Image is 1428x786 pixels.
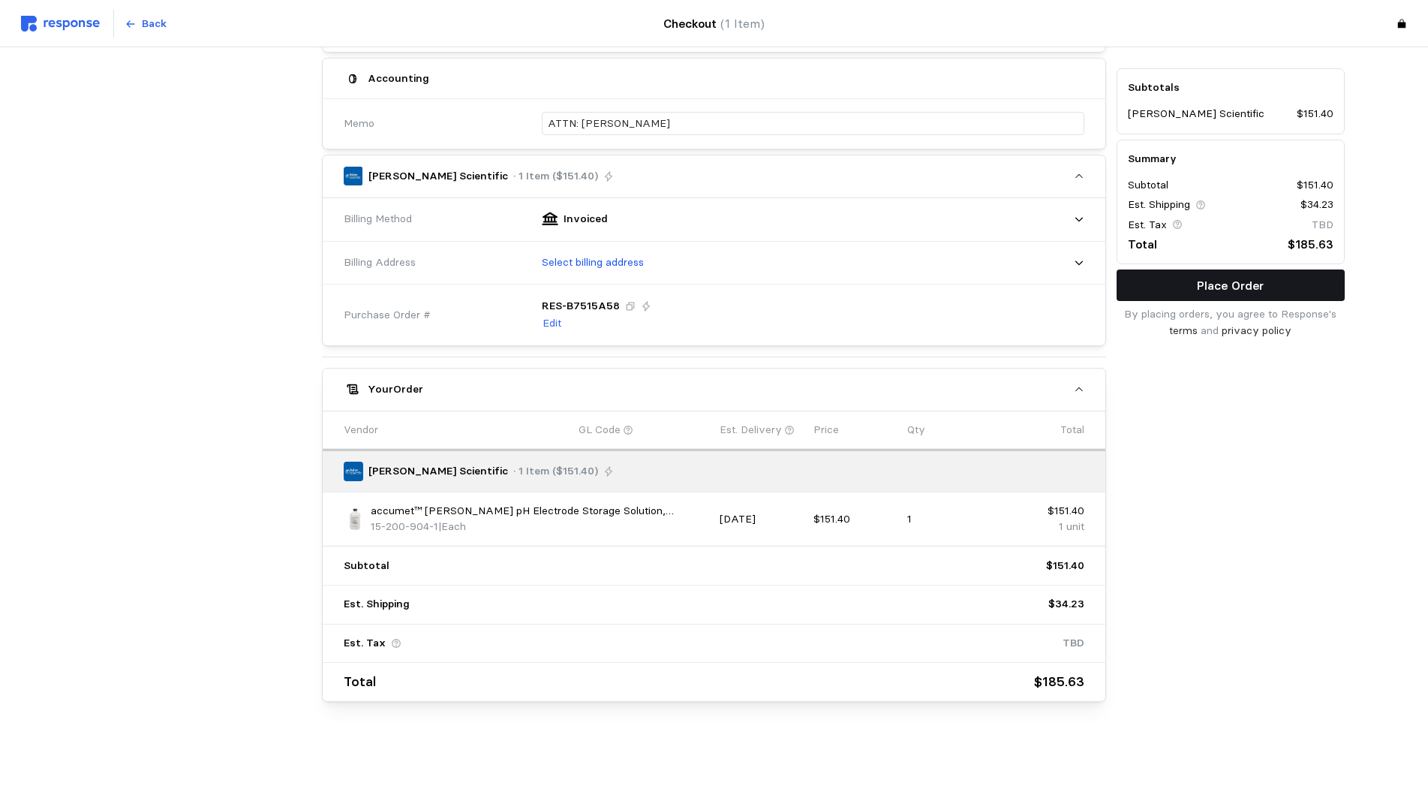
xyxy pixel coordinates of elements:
[1117,306,1345,339] p: By placing orders, you agree to Response's and
[579,422,621,438] p: GL Code
[344,422,378,438] p: Vendor
[344,671,376,693] p: Total
[1048,596,1084,613] p: $34.23
[368,381,423,397] h5: Your Order
[1128,151,1333,167] h5: Summary
[344,596,410,613] p: Est. Shipping
[1197,276,1264,295] p: Place Order
[1300,197,1333,214] p: $34.23
[564,211,608,227] p: Invoiced
[371,503,708,519] p: accumet™ [PERSON_NAME] pH Electrode Storage Solution, Fisherbrand™- 475 mL
[116,10,175,38] button: Back
[513,463,598,480] p: · 1 Item ($151.40)
[1034,671,1084,693] p: $185.63
[1312,217,1333,233] p: TBD
[720,17,765,31] span: (1 Item)
[1060,422,1084,438] p: Total
[542,315,562,333] button: Edit
[907,511,991,528] p: 1
[323,198,1105,345] div: [PERSON_NAME] Scientific· 1 Item ($151.40)
[142,16,167,32] p: Back
[1288,235,1333,254] p: $185.63
[323,369,1105,411] button: YourOrder
[663,14,765,33] h4: Checkout
[344,508,365,530] img: 20-2008210-15200904-STD-00.jpg-250.jpg
[813,511,897,528] p: $151.40
[368,71,429,86] h5: Accounting
[1169,324,1198,337] a: terms
[344,254,416,271] span: Billing Address
[1063,635,1084,652] p: TBD
[371,519,438,533] span: 15-200-904-1
[1297,107,1333,123] p: $151.40
[1117,270,1345,301] button: Place Order
[1128,80,1333,95] h5: Subtotals
[548,113,1078,134] input: What are these orders for?
[344,211,412,227] span: Billing Method
[344,635,386,652] p: Est. Tax
[1222,324,1291,337] a: privacy policy
[323,155,1105,197] button: [PERSON_NAME] Scientific· 1 Item ($151.40)
[1001,519,1084,535] p: 1 unit
[438,519,466,533] span: | Each
[344,116,374,132] span: Memo
[720,422,782,438] p: Est. Delivery
[813,422,839,438] p: Price
[1128,217,1167,233] p: Est. Tax
[543,315,561,332] p: Edit
[368,168,508,185] p: [PERSON_NAME] Scientific
[1128,235,1157,254] p: Total
[542,254,644,271] p: Select billing address
[1128,197,1190,214] p: Est. Shipping
[21,16,100,32] img: svg%3e
[368,463,508,480] p: [PERSON_NAME] Scientific
[344,558,389,574] p: Subtotal
[1128,107,1264,123] p: [PERSON_NAME] Scientific
[907,422,925,438] p: Qty
[542,298,620,315] p: RES-B7515A58
[720,511,803,528] p: [DATE]
[1001,503,1084,519] p: $151.40
[513,168,598,185] p: · 1 Item ($151.40)
[344,307,431,324] span: Purchase Order #
[1128,177,1168,194] p: Subtotal
[1046,558,1084,574] p: $151.40
[323,411,1105,701] div: YourOrder
[1297,177,1333,194] p: $151.40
